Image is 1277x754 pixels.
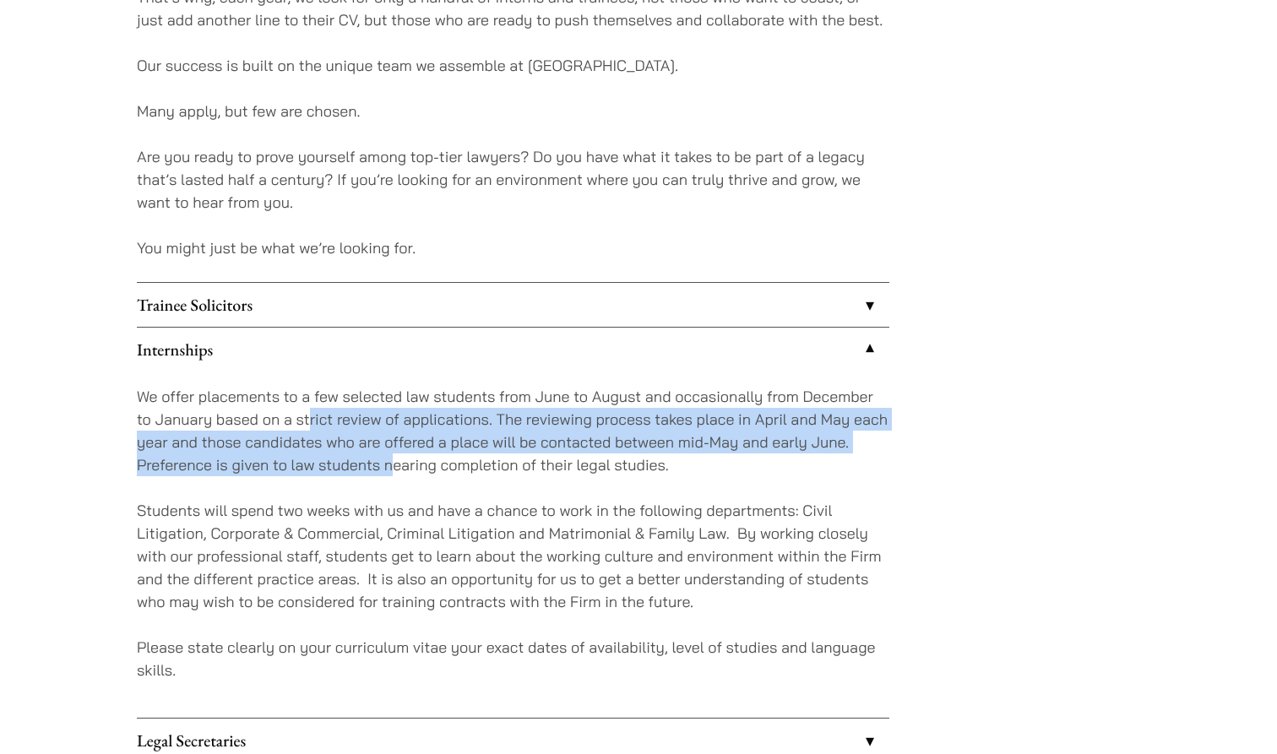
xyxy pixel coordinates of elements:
[137,54,889,77] p: Our success is built on the unique team we assemble at [GEOGRAPHIC_DATA].
[137,636,889,681] p: Please state clearly on your curriculum vitae your exact dates of availability, level of studies ...
[137,372,889,718] div: Internships
[137,145,889,214] p: Are you ready to prove yourself among top-tier lawyers? Do you have what it takes to be part of a...
[137,100,889,122] p: Many apply, but few are chosen.
[137,236,889,259] p: You might just be what we’re looking for.
[137,499,889,613] p: Students will spend two weeks with us and have a chance to work in the following departments: Civ...
[137,283,889,327] a: Trainee Solicitors
[137,328,889,372] a: Internships
[137,385,889,476] p: We offer placements to a few selected law students from June to August and occasionally from Dece...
